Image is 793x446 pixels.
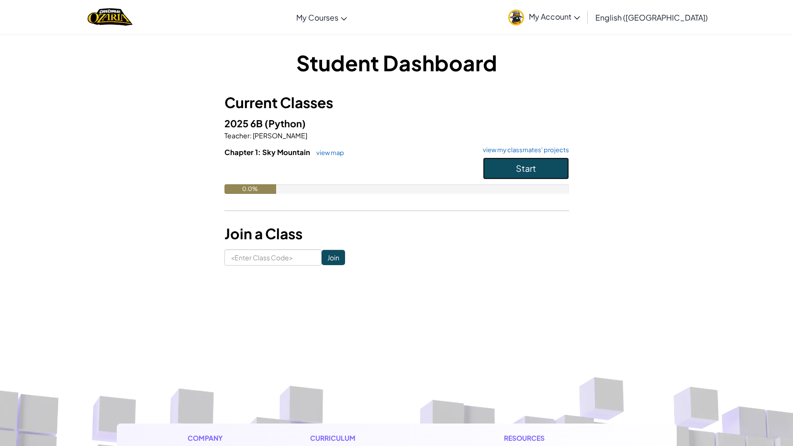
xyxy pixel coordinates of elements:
[88,7,132,27] img: Home
[224,131,250,140] span: Teacher
[250,131,252,140] span: :
[88,7,132,27] a: Ozaria by CodeCombat logo
[503,2,585,32] a: My Account
[322,250,345,265] input: Join
[224,249,322,266] input: <Enter Class Code>
[504,433,606,443] h1: Resources
[595,12,708,22] span: English ([GEOGRAPHIC_DATA])
[224,48,569,78] h1: Student Dashboard
[508,10,524,25] img: avatar
[516,163,536,174] span: Start
[291,4,352,30] a: My Courses
[312,149,344,156] a: view map
[265,117,306,129] span: (Python)
[310,433,426,443] h1: Curriculum
[296,12,338,22] span: My Courses
[478,147,569,153] a: view my classmates' projects
[224,147,312,156] span: Chapter 1: Sky Mountain
[591,4,713,30] a: English ([GEOGRAPHIC_DATA])
[483,157,569,179] button: Start
[224,223,569,245] h3: Join a Class
[529,11,580,22] span: My Account
[252,131,307,140] span: [PERSON_NAME]
[224,184,276,194] div: 0.0%
[188,433,232,443] h1: Company
[224,117,265,129] span: 2025 6B
[224,92,569,113] h3: Current Classes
